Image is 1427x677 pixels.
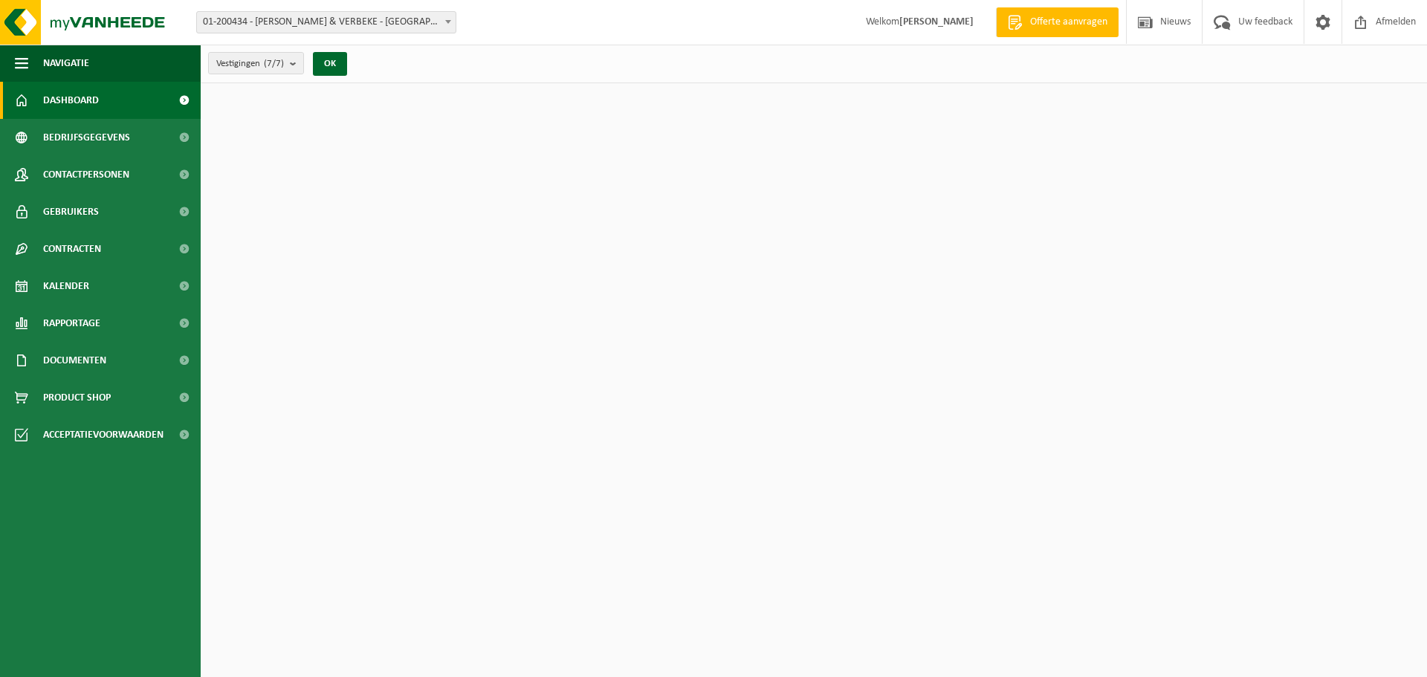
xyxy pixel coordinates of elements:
[43,268,89,305] span: Kalender
[43,305,100,342] span: Rapportage
[313,52,347,76] button: OK
[197,12,456,33] span: 01-200434 - VULSTEKE & VERBEKE - POPERINGE
[264,59,284,68] count: (7/7)
[996,7,1119,37] a: Offerte aanvragen
[43,156,129,193] span: Contactpersonen
[43,193,99,230] span: Gebruikers
[208,52,304,74] button: Vestigingen(7/7)
[43,342,106,379] span: Documenten
[43,230,101,268] span: Contracten
[43,379,111,416] span: Product Shop
[43,45,89,82] span: Navigatie
[899,16,974,27] strong: [PERSON_NAME]
[43,82,99,119] span: Dashboard
[216,53,284,75] span: Vestigingen
[43,119,130,156] span: Bedrijfsgegevens
[43,416,164,453] span: Acceptatievoorwaarden
[1026,15,1111,30] span: Offerte aanvragen
[196,11,456,33] span: 01-200434 - VULSTEKE & VERBEKE - POPERINGE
